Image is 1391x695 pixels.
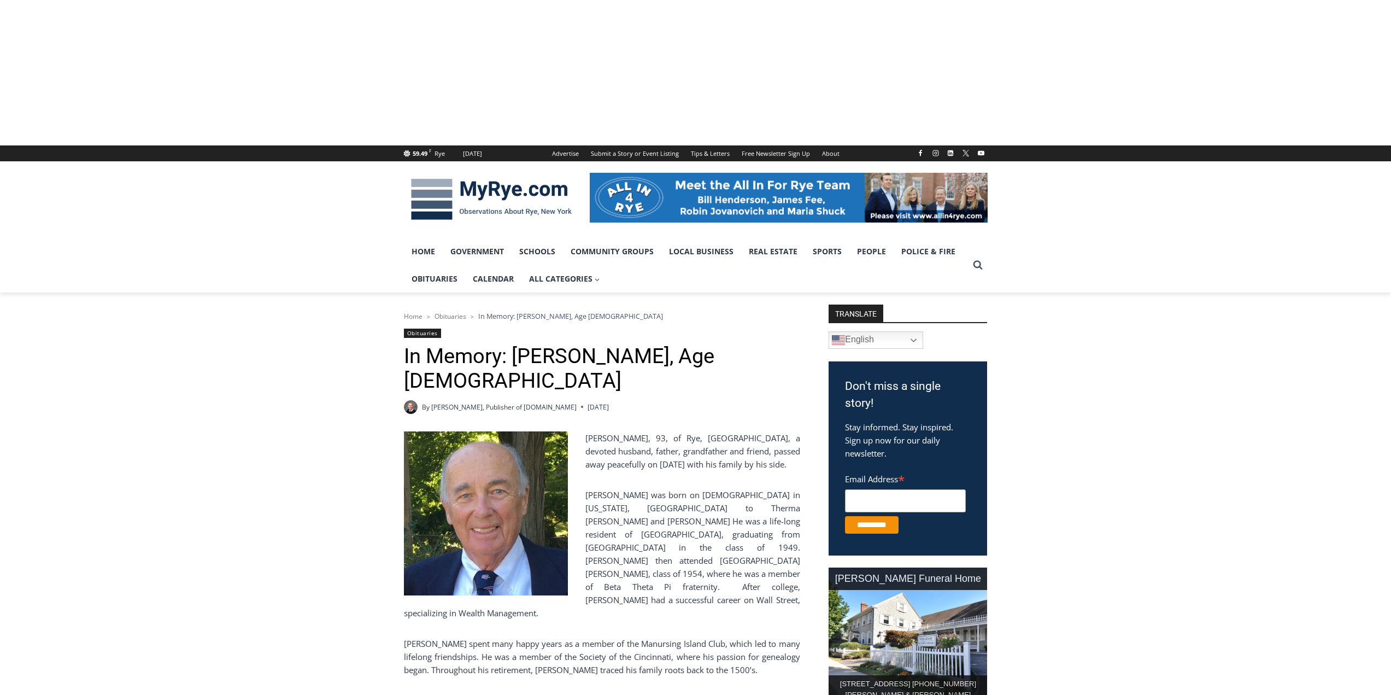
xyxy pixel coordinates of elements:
[829,568,987,590] div: [PERSON_NAME] Funeral Home
[805,238,849,265] a: Sports
[521,265,608,293] a: All Categories
[435,149,445,159] div: Rye
[404,238,443,265] a: Home
[422,402,430,412] span: By
[404,431,568,595] img: Obituary - Richard Allen Hynson
[404,329,441,338] a: Obituaries
[661,238,741,265] a: Local Business
[685,145,736,161] a: Tips & Letters
[845,468,966,488] label: Email Address
[431,402,577,412] a: [PERSON_NAME], Publisher of [DOMAIN_NAME]
[404,400,418,414] a: Author image
[404,311,800,322] nav: Breadcrumbs
[845,420,971,460] p: Stay informed. Stay inspired. Sign up now for our daily newsletter.
[975,147,988,160] a: YouTube
[829,331,923,349] a: English
[894,238,963,265] a: Police & Fire
[546,145,846,161] nav: Secondary Navigation
[845,378,971,412] h3: Don't miss a single story!
[478,311,663,321] span: In Memory: [PERSON_NAME], Age [DEMOGRAPHIC_DATA]
[404,265,465,293] a: Obituaries
[465,265,521,293] a: Calendar
[914,147,927,160] a: Facebook
[404,344,800,394] h1: In Memory: [PERSON_NAME], Age [DEMOGRAPHIC_DATA]
[849,238,894,265] a: People
[443,238,512,265] a: Government
[944,147,957,160] a: Linkedin
[832,334,845,347] img: en
[929,147,942,160] a: Instagram
[404,312,422,321] a: Home
[463,149,482,159] div: [DATE]
[404,637,800,676] p: [PERSON_NAME] spent many happy years as a member of the Manursing Island Club, which led to many ...
[563,238,661,265] a: Community Groups
[471,313,474,320] span: >
[959,147,972,160] a: X
[585,145,685,161] a: Submit a Story or Event Listing
[816,145,846,161] a: About
[413,149,427,157] span: 59.49
[512,238,563,265] a: Schools
[741,238,805,265] a: Real Estate
[435,312,466,321] a: Obituaries
[736,145,816,161] a: Free Newsletter Sign Up
[529,273,600,285] span: All Categories
[427,313,430,320] span: >
[404,171,579,228] img: MyRye.com
[590,173,988,222] img: All in for Rye
[404,431,800,471] p: [PERSON_NAME], 93, of Rye, [GEOGRAPHIC_DATA], a devoted husband, father, grandfather and friend, ...
[404,488,800,620] p: [PERSON_NAME] was born on [DEMOGRAPHIC_DATA] in [US_STATE], [GEOGRAPHIC_DATA] to Therma [PERSON_N...
[968,255,988,275] button: View Search Form
[429,148,431,154] span: F
[829,305,883,322] strong: TRANSLATE
[404,238,968,293] nav: Primary Navigation
[546,145,585,161] a: Advertise
[588,402,609,412] time: [DATE]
